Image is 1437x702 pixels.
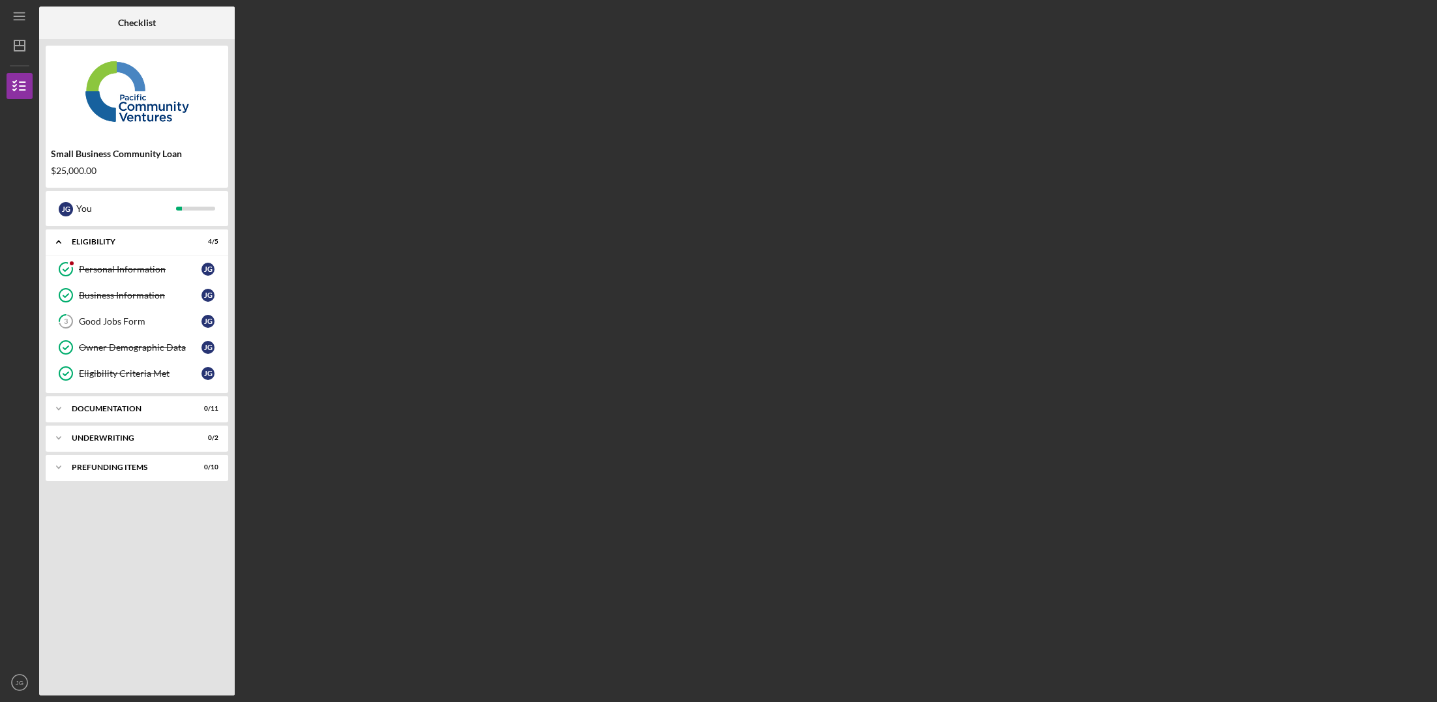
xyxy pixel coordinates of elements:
[72,463,186,471] div: Prefunding Items
[79,342,201,353] div: Owner Demographic Data
[52,282,222,308] a: Business InformationJG
[52,334,222,360] a: Owner Demographic DataJG
[195,405,218,413] div: 0 / 11
[79,264,201,274] div: Personal Information
[201,315,215,328] div: J G
[195,238,218,246] div: 4 / 5
[195,463,218,471] div: 0 / 10
[201,263,215,276] div: J G
[76,197,176,220] div: You
[52,256,222,282] a: Personal InformationJG
[51,149,223,159] div: Small Business Community Loan
[64,317,68,326] tspan: 3
[79,316,201,327] div: Good Jobs Form
[195,434,218,442] div: 0 / 2
[59,202,73,216] div: J G
[79,290,201,300] div: Business Information
[72,434,186,442] div: Underwriting
[72,238,186,246] div: Eligibility
[201,289,215,302] div: J G
[52,308,222,334] a: 3Good Jobs FormJG
[46,52,228,130] img: Product logo
[118,18,156,28] b: Checklist
[51,166,223,176] div: $25,000.00
[201,367,215,380] div: J G
[16,679,23,686] text: JG
[7,669,33,695] button: JG
[201,341,215,354] div: J G
[72,405,186,413] div: Documentation
[52,360,222,387] a: Eligibility Criteria MetJG
[79,368,201,379] div: Eligibility Criteria Met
